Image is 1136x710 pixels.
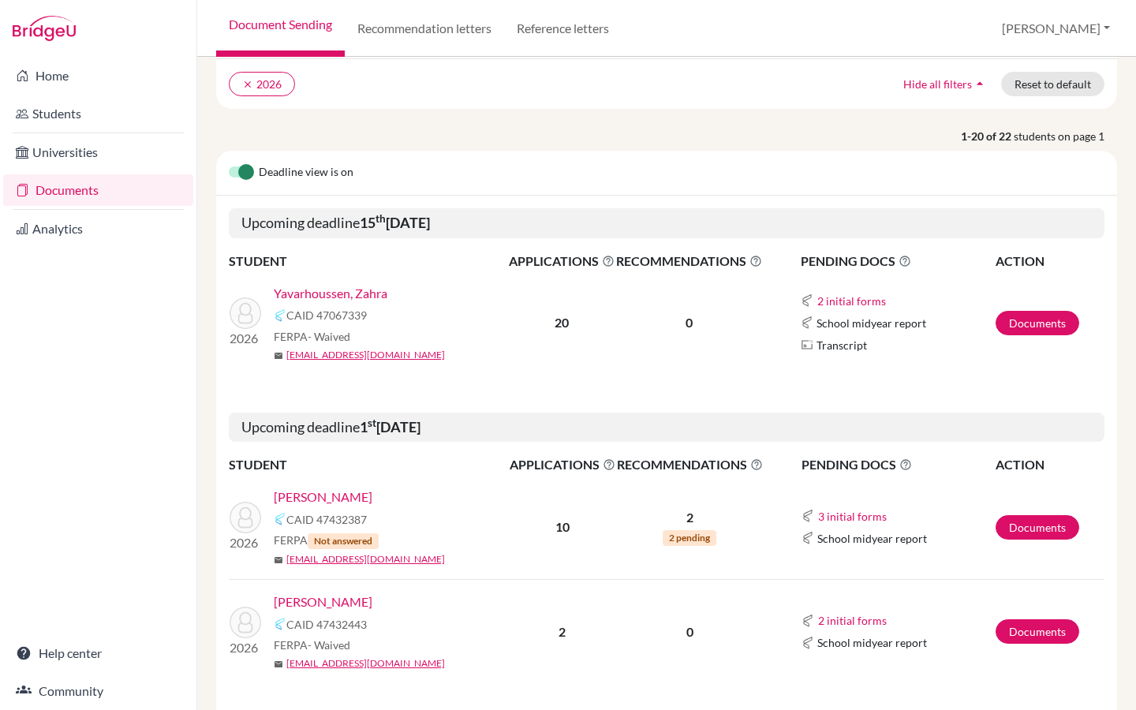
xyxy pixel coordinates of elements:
span: CAID 47067339 [286,307,367,323]
img: Common App logo [274,618,286,630]
sup: st [368,417,376,429]
button: [PERSON_NAME] [995,13,1117,43]
span: FERPA [274,328,350,345]
img: D'Alessandro, Nicolas [230,502,261,533]
b: 15 [DATE] [360,214,430,231]
th: STUDENT [229,454,509,475]
img: Common App logo [801,316,813,329]
button: clear2026 [229,72,295,96]
img: Common App logo [802,615,814,627]
img: Common App logo [274,513,286,525]
span: School midyear report [816,315,926,331]
span: PENDING DOCS [802,455,994,474]
span: PENDING DOCS [801,252,994,271]
sup: th [376,212,386,225]
button: 2 initial forms [817,611,887,630]
b: 20 [555,315,569,330]
span: - Waived [308,638,350,652]
span: School midyear report [817,634,927,651]
button: Hide all filtersarrow_drop_up [890,72,1001,96]
p: 2026 [230,329,261,348]
span: RECOMMENDATIONS [616,252,762,271]
b: 1 [DATE] [360,418,420,435]
span: Hide all filters [903,77,972,91]
span: mail [274,660,283,669]
a: Documents [996,619,1079,644]
a: Documents [996,515,1079,540]
a: [EMAIL_ADDRESS][DOMAIN_NAME] [286,348,445,362]
img: Common App logo [802,637,814,649]
a: [PERSON_NAME] [274,592,372,611]
a: Universities [3,136,193,168]
a: Yavarhoussen, Zahra [274,284,387,303]
span: School midyear report [817,530,927,547]
span: CAID 47432443 [286,616,367,633]
span: 2 pending [663,530,716,546]
a: Students [3,98,193,129]
span: RECOMMENDATIONS [617,455,763,474]
h5: Upcoming deadline [229,413,1104,443]
button: Reset to default [1001,72,1104,96]
th: ACTION [995,251,1104,271]
span: students on page 1 [1014,128,1117,144]
span: - Waived [308,330,350,343]
span: FERPA [274,532,379,549]
span: mail [274,555,283,565]
p: 2026 [230,533,261,552]
a: Analytics [3,213,193,245]
a: Home [3,60,193,92]
span: Not answered [308,533,379,549]
img: Bridge-U [13,16,76,41]
i: clear [242,79,253,90]
span: mail [274,351,283,361]
img: Parchments logo [801,338,813,351]
th: ACTION [995,454,1104,475]
button: 2 initial forms [816,292,887,310]
button: 3 initial forms [817,507,887,525]
a: Help center [3,637,193,669]
img: Yavarhoussen, Zahra [230,297,261,329]
a: [EMAIL_ADDRESS][DOMAIN_NAME] [286,552,445,566]
a: Documents [3,174,193,206]
p: 2 [617,508,763,527]
b: 10 [555,519,570,534]
i: arrow_drop_up [972,76,988,92]
img: Common App logo [802,510,814,522]
span: Deadline view is on [259,163,353,182]
a: [PERSON_NAME] [274,488,372,506]
span: Transcript [816,337,867,353]
img: Pace, Joseph [230,607,261,638]
h5: Upcoming deadline [229,208,1104,238]
span: APPLICATIONS [509,252,615,271]
span: CAID 47432387 [286,511,367,528]
p: 0 [616,313,762,332]
b: 2 [559,624,566,639]
strong: 1-20 of 22 [961,128,1014,144]
a: Community [3,675,193,707]
a: Documents [996,311,1079,335]
span: APPLICATIONS [510,455,615,474]
a: [EMAIL_ADDRESS][DOMAIN_NAME] [286,656,445,671]
th: STUDENT [229,251,508,271]
span: FERPA [274,637,350,653]
p: 2026 [230,638,261,657]
img: Common App logo [802,532,814,544]
p: 0 [617,622,763,641]
img: Common App logo [274,309,286,322]
img: Common App logo [801,294,813,307]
